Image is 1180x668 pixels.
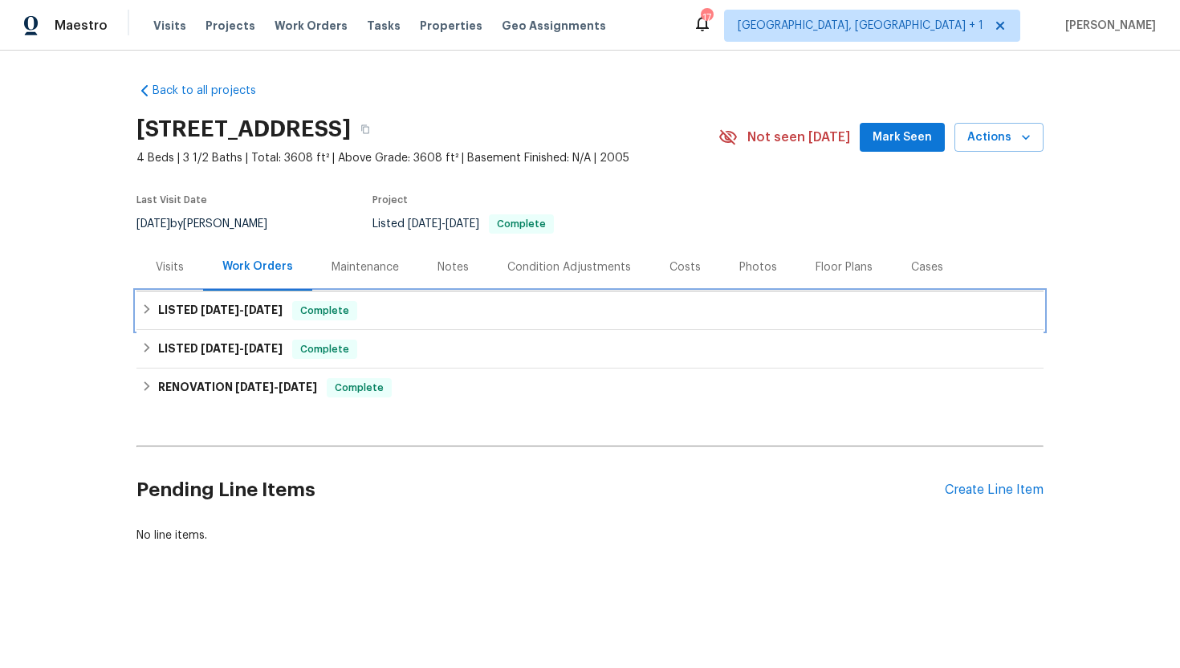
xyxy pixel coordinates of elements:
[136,83,291,99] a: Back to all projects
[158,301,283,320] h6: LISTED
[205,18,255,34] span: Projects
[201,343,239,354] span: [DATE]
[372,218,554,230] span: Listed
[328,380,390,396] span: Complete
[738,18,983,34] span: [GEOGRAPHIC_DATA], [GEOGRAPHIC_DATA] + 1
[408,218,441,230] span: [DATE]
[372,195,408,205] span: Project
[351,115,380,144] button: Copy Address
[701,10,712,26] div: 17
[136,330,1044,369] div: LISTED [DATE]-[DATE]Complete
[158,378,317,397] h6: RENOVATION
[739,259,777,275] div: Photos
[502,18,606,34] span: Geo Assignments
[279,381,317,393] span: [DATE]
[136,218,170,230] span: [DATE]
[437,259,469,275] div: Notes
[244,304,283,316] span: [DATE]
[490,219,552,229] span: Complete
[747,129,850,145] span: Not seen [DATE]
[235,381,317,393] span: -
[55,18,108,34] span: Maestro
[873,128,932,148] span: Mark Seen
[136,453,945,527] h2: Pending Line Items
[945,483,1044,498] div: Create Line Item
[275,18,348,34] span: Work Orders
[136,195,207,205] span: Last Visit Date
[136,527,1044,544] div: No line items.
[153,18,186,34] span: Visits
[860,123,945,153] button: Mark Seen
[911,259,943,275] div: Cases
[201,343,283,354] span: -
[222,259,293,275] div: Work Orders
[136,121,351,137] h2: [STREET_ADDRESS]
[294,341,356,357] span: Complete
[136,214,287,234] div: by [PERSON_NAME]
[136,369,1044,407] div: RENOVATION [DATE]-[DATE]Complete
[244,343,283,354] span: [DATE]
[367,20,401,31] span: Tasks
[235,381,274,393] span: [DATE]
[156,259,184,275] div: Visits
[136,150,718,166] span: 4 Beds | 3 1/2 Baths | Total: 3608 ft² | Above Grade: 3608 ft² | Basement Finished: N/A | 2005
[507,259,631,275] div: Condition Adjustments
[158,340,283,359] h6: LISTED
[816,259,873,275] div: Floor Plans
[332,259,399,275] div: Maintenance
[294,303,356,319] span: Complete
[669,259,701,275] div: Costs
[954,123,1044,153] button: Actions
[1059,18,1156,34] span: [PERSON_NAME]
[408,218,479,230] span: -
[420,18,482,34] span: Properties
[201,304,239,316] span: [DATE]
[136,291,1044,330] div: LISTED [DATE]-[DATE]Complete
[967,128,1031,148] span: Actions
[201,304,283,316] span: -
[446,218,479,230] span: [DATE]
